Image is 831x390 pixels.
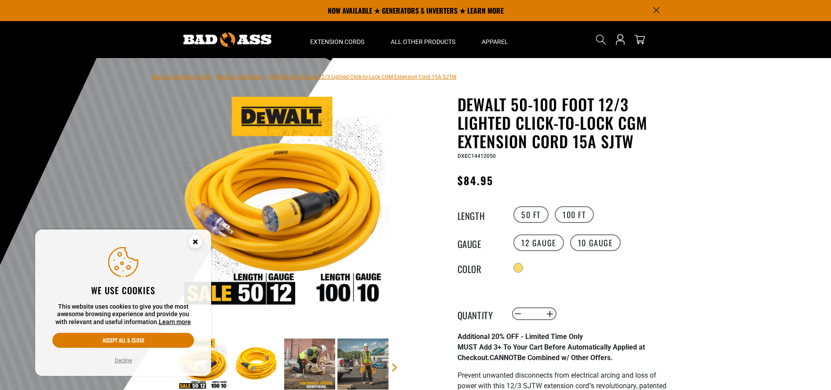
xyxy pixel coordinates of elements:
span: › [265,74,267,80]
h2: We use cookies [52,284,194,296]
span: All Other Products [391,38,455,46]
label: 10 Gauge [570,234,621,251]
nav: breadcrumbs [152,71,457,82]
a: Bad Ass Extension Cords [152,74,211,80]
button: Accept all & close [52,333,194,348]
a: Return to Collection [216,74,263,80]
span: DXEC14412050 [458,153,496,159]
p: This website uses cookies to give you the most awesome browsing experience and provide you with r... [52,303,194,326]
span: $84.95 [458,172,493,188]
summary: Search [594,33,608,47]
label: 50 FT [513,206,549,223]
img: Bad Ass Extension Cords [183,33,271,47]
legend: Gauge [458,237,502,248]
span: Extension Cords [310,38,364,46]
span: DEWALT 50-100 foot 12/3 Lighted Click-to-Lock CGM Extension Cord 15A SJTW [268,74,457,80]
span: Apparel [482,38,508,46]
button: Decline [112,356,135,365]
summary: Extension Cords [297,21,377,58]
label: 100 FT [555,206,594,223]
aside: Cookie Consent [35,230,211,376]
strong: Additional 20% OFF - Limited Time Only [458,332,583,341]
summary: All Other Products [377,21,469,58]
span: › [213,74,215,80]
legend: Color [458,262,502,273]
strong: MUST Add 3+ To Your Cart Before Automatically Applied at Checkout. Be Combined w/ Other Offers. [458,343,645,362]
label: 12 Gauge [513,234,564,251]
h1: DEWALT 50-100 foot 12/3 Lighted Click-to-Lock CGM Extension Cord 15A SJTW [458,95,673,150]
a: Next [390,363,399,372]
legend: Length [458,209,502,220]
a: Learn more [159,318,191,325]
summary: Apparel [469,21,521,58]
label: Quantity [458,308,502,320]
span: CANNOT [490,354,517,362]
